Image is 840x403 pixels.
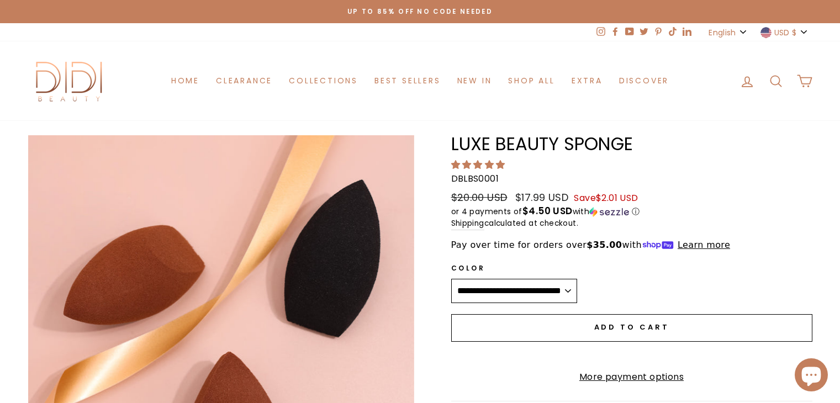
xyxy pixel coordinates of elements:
[563,71,611,91] a: Extra
[208,71,281,91] a: Clearance
[574,192,638,204] span: Save
[347,7,493,16] span: Up to 85% off NO CODE NEEDED
[515,190,568,204] span: $17.99 USD
[522,204,573,218] span: $4.50 USD
[451,206,812,218] div: or 4 payments of with
[705,23,751,41] button: English
[451,370,812,384] a: More payment options
[451,206,812,218] div: or 4 payments of$4.50 USDwithSezzle Click to learn more about Sezzle
[451,263,577,273] label: Color
[451,314,812,342] button: Add to cart
[774,26,797,39] span: USD $
[451,135,812,153] h1: Luxe Beauty Sponge
[281,71,366,91] a: Collections
[709,26,736,39] span: English
[594,322,669,332] span: Add to cart
[757,23,812,41] button: USD $
[163,71,677,91] ul: Primary
[28,58,111,104] img: Didi Beauty Co.
[451,218,812,230] small: calculated at checkout.
[611,71,677,91] a: Discover
[451,218,484,230] a: Shipping
[589,207,629,217] img: Sezzle
[500,71,563,91] a: Shop All
[451,172,812,186] p: DBLBS0001
[451,158,508,171] span: 5.00 stars
[163,71,208,91] a: Home
[596,192,638,204] span: $2.01 USD
[366,71,449,91] a: Best Sellers
[449,71,500,91] a: New in
[451,190,508,204] span: $20.00 USD
[791,358,831,394] inbox-online-store-chat: Shopify online store chat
